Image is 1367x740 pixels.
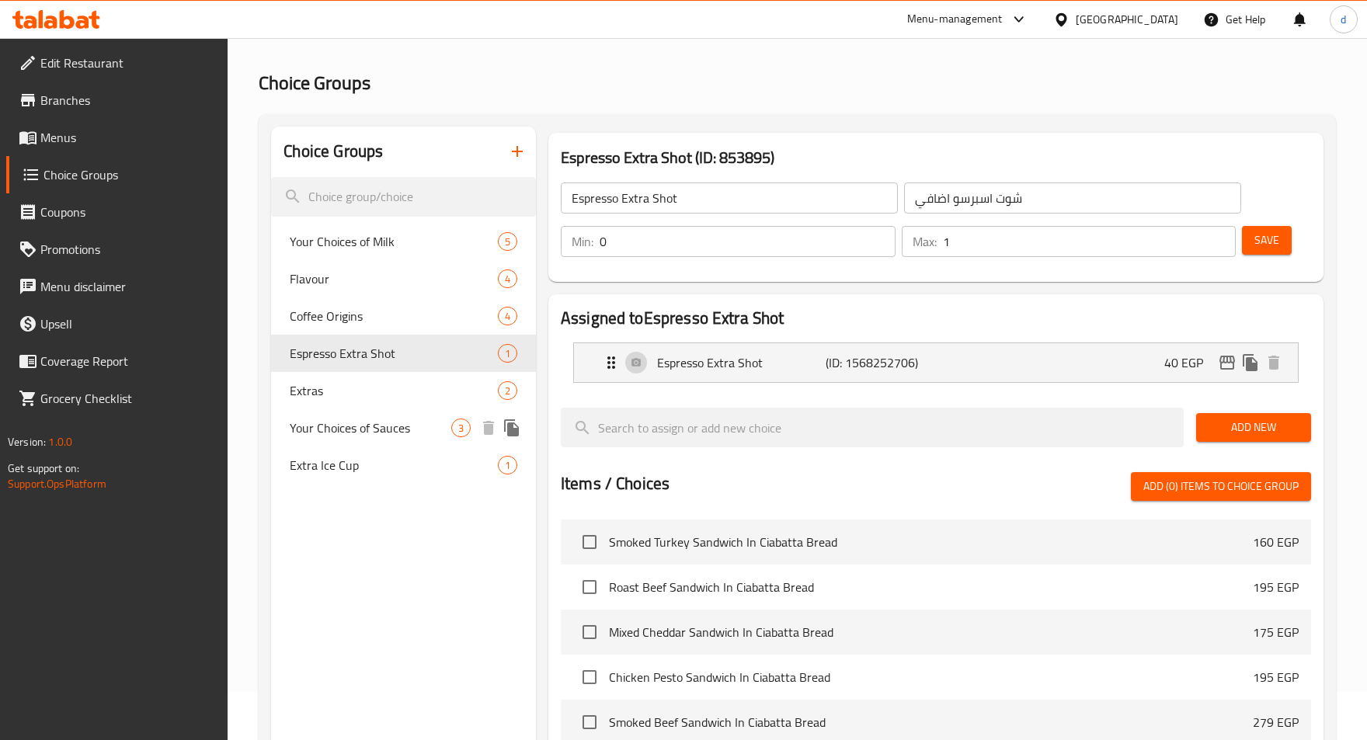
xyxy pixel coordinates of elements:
span: Select choice [573,571,606,603]
span: 4 [499,309,517,324]
a: Support.OpsPlatform [8,474,106,494]
li: Expand [561,336,1311,389]
p: 195 EGP [1253,668,1299,686]
span: Select choice [573,616,606,648]
div: Extra Ice Cup1 [271,446,536,484]
span: Branches [40,91,216,109]
a: Choice Groups [6,156,228,193]
a: Promotions [6,231,228,268]
span: Menu disclaimer [40,277,216,296]
p: 40 EGP [1164,353,1216,372]
div: Choices [498,456,517,474]
span: Promotions [40,240,216,259]
span: Mixed Cheddar Sandwich In Ciabatta Bread [609,623,1253,641]
span: Coffee Origins [290,307,498,325]
span: 2 [499,384,517,398]
input: search [561,408,1184,447]
span: 1.0.0 [48,432,72,452]
span: Edit Restaurant [40,54,216,72]
div: [GEOGRAPHIC_DATA] [1076,11,1178,28]
a: Coupons [6,193,228,231]
span: Your Choices of Sauces [290,419,451,437]
a: Branches [6,82,228,119]
span: Choice Groups [43,165,216,184]
span: Restaurants management [345,21,483,40]
span: Add New [1209,418,1299,437]
div: Espresso Extra Shot1 [271,335,536,372]
a: Edit Restaurant [6,44,228,82]
a: Grocery Checklist [6,380,228,417]
span: Select choice [573,661,606,693]
span: Espresso Extra Shot [290,344,498,363]
h2: Choice Groups [283,140,383,163]
div: Choices [498,344,517,363]
span: d [1341,11,1346,28]
span: Smoked Beef Sandwich In Ciabatta Bread [609,713,1253,731]
button: duplicate [1239,351,1262,374]
span: Choice Groups [259,65,370,100]
span: Menus [40,128,216,147]
div: Coffee Origins4 [271,297,536,335]
span: 4 [499,272,517,287]
button: edit [1216,351,1239,374]
a: Home [259,21,308,40]
span: 1 [499,458,517,473]
span: Roast Beef Sandwich In Ciabatta Bread [609,578,1253,596]
button: Save [1242,226,1292,255]
p: 195 EGP [1253,578,1299,596]
p: Espresso Extra Shot [657,353,826,372]
span: 5 [499,235,517,249]
div: Your Choices of Milk5 [271,223,536,260]
span: Upsell [40,314,216,333]
span: 1 [499,346,517,361]
span: Add (0) items to choice group [1143,477,1299,496]
span: 3 [452,421,470,436]
span: Version: [8,432,46,452]
p: (ID: 1568252706) [826,353,937,372]
a: Restaurants management [326,21,483,40]
p: Min: [572,232,593,251]
div: Choices [498,381,517,400]
button: duplicate [500,416,523,439]
span: Select choice [573,706,606,738]
span: Select choice [573,526,606,558]
span: Get support on: [8,458,79,478]
div: Choices [498,269,517,288]
span: Grocery Checklist [40,389,216,408]
span: Smoked Turkey Sandwich In Ciabatta Bread [609,533,1253,551]
p: Max: [913,232,937,251]
span: Flavour [290,269,498,288]
button: Add (0) items to choice group [1131,472,1311,501]
li: / [489,21,495,40]
div: Choices [498,232,517,251]
span: Chicken Pesto Sandwich In Ciabatta Bread [609,668,1253,686]
div: Menu-management [907,10,1003,29]
span: Coupons [40,203,216,221]
span: Extras [290,381,498,400]
input: search [271,177,536,217]
a: Menus [6,119,228,156]
p: 160 EGP [1253,533,1299,551]
div: Your Choices of Sauces3deleteduplicate [271,409,536,446]
span: Coverage Report [40,352,216,370]
span: Your Choices of Milk [290,232,498,251]
h2: Assigned to Espresso Extra Shot [561,307,1311,330]
div: Expand [574,343,1298,382]
a: Upsell [6,305,228,342]
a: Coverage Report [6,342,228,380]
button: delete [477,416,500,439]
li: / [315,21,320,40]
p: 279 EGP [1253,713,1299,731]
button: delete [1262,351,1285,374]
div: Extras2 [271,372,536,409]
div: Flavour4 [271,260,536,297]
span: Extra Ice Cup [290,456,498,474]
span: Choice Groups [520,21,594,40]
a: Menu disclaimer [6,268,228,305]
h3: Espresso Extra Shot (ID: 853895) [561,145,1311,170]
h2: Items / Choices [561,472,670,495]
button: Add New [1196,413,1311,442]
span: Save [1254,231,1279,250]
p: 175 EGP [1253,623,1299,641]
